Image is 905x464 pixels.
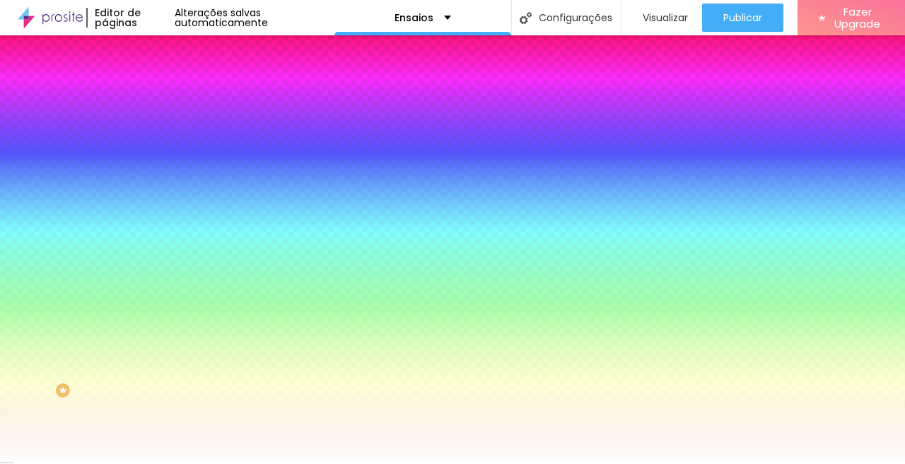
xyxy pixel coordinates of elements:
div: Editor de páginas [86,8,175,28]
span: Publicar [723,12,762,23]
span: Fazer Upgrade [831,6,884,30]
button: Visualizar [621,4,702,32]
span: Visualizar [643,12,688,23]
button: Publicar [702,4,783,32]
p: Ensaios [395,13,433,23]
div: Alterações salvas automaticamente [175,8,334,28]
img: Icone [520,12,532,24]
